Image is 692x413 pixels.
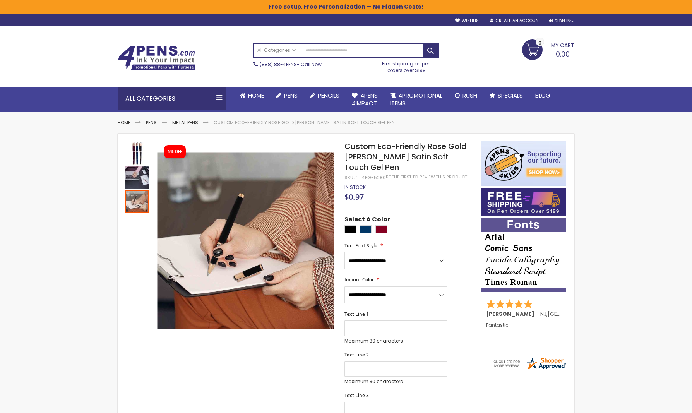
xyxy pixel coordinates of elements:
[304,87,346,104] a: Pencils
[344,351,369,358] span: Text Line 2
[529,87,557,104] a: Blog
[537,310,605,318] span: - ,
[384,87,449,112] a: 4PROMOTIONALITEMS
[492,365,567,372] a: 4pens.com certificate URL
[125,166,149,189] img: Custom Eco-Friendly Rose Gold Earl Satin Soft Touch Gel Pen
[540,310,546,318] span: NJ
[490,18,541,24] a: Create an Account
[344,276,374,283] span: Imprint Color
[481,218,566,292] img: font-personalization-examples
[486,322,561,339] div: Fantastic
[344,184,366,190] span: In stock
[168,149,182,154] div: 5% OFF
[125,165,149,189] div: Custom Eco-Friendly Rose Gold Earl Satin Soft Touch Gel Pen
[318,91,339,99] span: Pencils
[346,87,384,112] a: 4Pens4impact
[498,91,523,99] span: Specials
[483,87,529,104] a: Specials
[344,184,366,190] div: Availability
[260,61,297,68] a: (888) 88-4PENS
[118,87,226,110] div: All Categories
[449,87,483,104] a: Rush
[492,356,567,370] img: 4pens.com widget logo
[344,311,369,317] span: Text Line 1
[390,91,442,107] span: 4PROMOTIONAL ITEMS
[344,174,359,181] strong: SKU
[284,91,298,99] span: Pens
[360,225,372,233] div: Navy Blue
[344,338,447,344] p: Maximum 30 characters
[344,225,356,233] div: Black
[535,91,550,99] span: Blog
[344,141,467,173] span: Custom Eco-Friendly Rose Gold [PERSON_NAME] Satin Soft Touch Gel Pen
[486,310,537,318] span: [PERSON_NAME]
[344,379,447,385] p: Maximum 30 characters
[462,91,477,99] span: Rush
[157,153,334,329] img: Custom Eco-Friendly Rose Gold Earl Satin Soft Touch Gel Pen
[146,119,157,126] a: Pens
[234,87,270,104] a: Home
[125,141,149,165] div: Custom Eco-Friendly Rose Gold Earl Satin Soft Touch Gel Pen
[125,189,149,213] div: Custom Eco-Friendly Rose Gold Earl Satin Soft Touch Gel Pen
[556,49,570,59] span: 0.00
[362,175,386,181] div: 4PG-5280
[257,47,296,53] span: All Categories
[172,119,198,126] a: Metal Pens
[549,18,574,24] div: Sign In
[248,91,264,99] span: Home
[270,87,304,104] a: Pens
[538,39,541,46] span: 0
[352,91,378,107] span: 4Pens 4impact
[548,310,605,318] span: [GEOGRAPHIC_DATA]
[344,392,369,399] span: Text Line 3
[481,141,566,186] img: 4pens 4 kids
[344,215,390,226] span: Select A Color
[118,119,130,126] a: Home
[344,242,377,249] span: Text Font Style
[254,44,300,57] a: All Categories
[481,188,566,216] img: Free shipping on orders over $199
[214,120,395,126] li: Custom Eco-Friendly Rose Gold [PERSON_NAME] Satin Soft Touch Gel Pen
[344,192,364,202] span: $0.97
[455,18,481,24] a: Wishlist
[125,142,149,165] img: Custom Eco-Friendly Rose Gold Earl Satin Soft Touch Gel Pen
[118,45,195,70] img: 4Pens Custom Pens and Promotional Products
[386,174,467,180] a: Be the first to review this product
[374,58,439,73] div: Free shipping on pen orders over $199
[522,39,574,59] a: 0.00 0
[628,392,692,413] iframe: Reseñas de Clientes en Google
[375,225,387,233] div: Burgundy
[260,61,323,68] span: - Call Now!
